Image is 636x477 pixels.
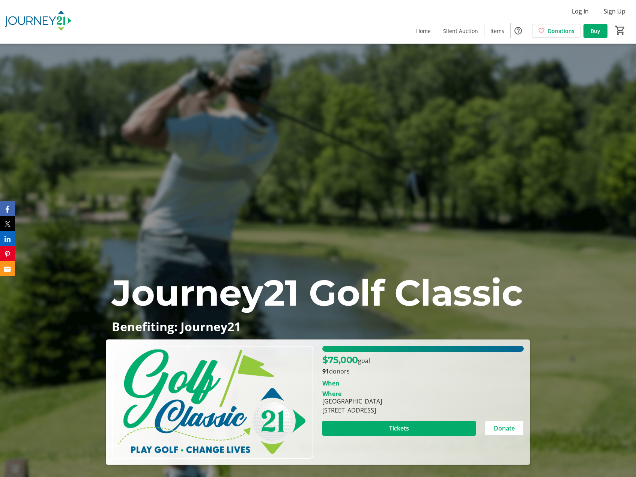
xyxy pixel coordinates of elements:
[322,379,340,388] div: When
[548,27,574,35] span: Donations
[604,7,625,16] span: Sign Up
[112,346,313,459] img: Campaign CTA Media Photo
[485,421,524,436] button: Donate
[613,24,627,37] button: Cart
[591,27,600,35] span: Buy
[322,367,329,375] b: 91
[112,271,523,315] span: Journey21 Golf Classic
[112,320,524,333] p: Benefiting: Journey21
[322,406,382,415] div: [STREET_ADDRESS]
[598,5,631,17] button: Sign Up
[416,27,431,35] span: Home
[443,27,478,35] span: Silent Auction
[322,391,341,397] div: Where
[322,397,382,406] div: [GEOGRAPHIC_DATA]
[566,5,595,17] button: Log In
[490,27,504,35] span: Items
[484,24,510,38] a: Items
[572,7,589,16] span: Log In
[322,421,475,436] button: Tickets
[511,23,526,38] button: Help
[410,24,437,38] a: Home
[494,424,515,433] span: Donate
[322,354,358,365] span: $75,000
[5,3,71,40] img: Journey21's Logo
[532,24,580,38] a: Donations
[389,424,409,433] span: Tickets
[322,346,523,352] div: 100% of fundraising goal reached
[322,367,523,376] p: donors
[583,24,607,38] a: Buy
[437,24,484,38] a: Silent Auction
[322,353,370,367] p: goal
